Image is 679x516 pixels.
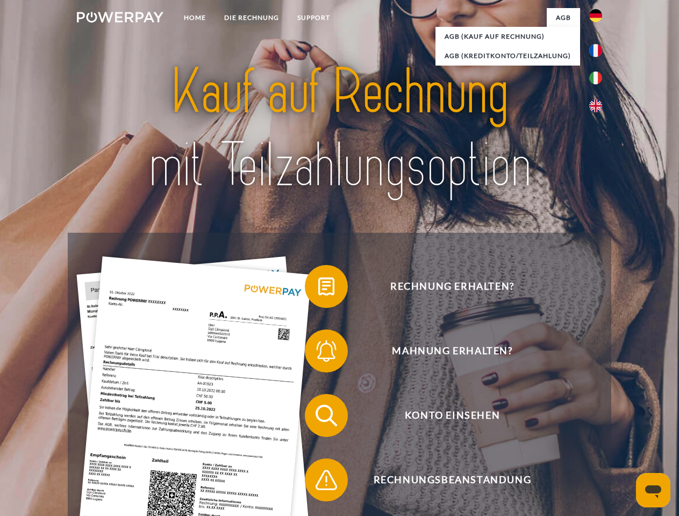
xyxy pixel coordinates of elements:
button: Konto einsehen [305,394,584,437]
img: qb_bell.svg [313,338,340,364]
img: qb_warning.svg [313,467,340,493]
a: AGB (Kauf auf Rechnung) [435,27,580,46]
a: DIE RECHNUNG [215,8,288,27]
span: Rechnungsbeanstandung [320,458,584,501]
img: logo-powerpay-white.svg [77,12,163,23]
a: SUPPORT [288,8,339,27]
a: Home [175,8,215,27]
img: title-powerpay_de.svg [103,52,576,206]
a: AGB (Kreditkonto/Teilzahlung) [435,46,580,66]
button: Rechnungsbeanstandung [305,458,584,501]
iframe: Schaltfläche zum Öffnen des Messaging-Fensters [636,473,670,507]
span: Mahnung erhalten? [320,329,584,372]
img: en [589,99,602,112]
img: de [589,9,602,22]
img: it [589,71,602,84]
a: agb [547,8,580,27]
button: Rechnung erhalten? [305,265,584,308]
img: fr [589,44,602,57]
button: Mahnung erhalten? [305,329,584,372]
span: Rechnung erhalten? [320,265,584,308]
span: Konto einsehen [320,394,584,437]
img: qb_search.svg [313,402,340,429]
img: qb_bill.svg [313,273,340,300]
